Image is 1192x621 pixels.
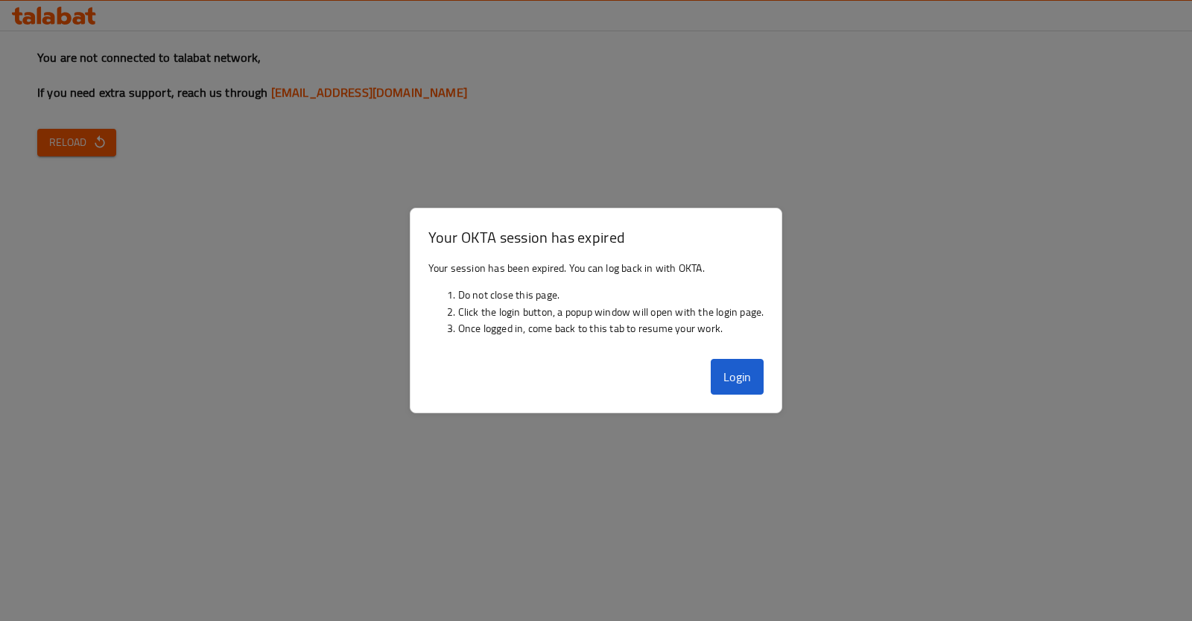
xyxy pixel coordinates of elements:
[711,359,764,395] button: Login
[428,226,764,248] h3: Your OKTA session has expired
[458,287,764,303] li: Do not close this page.
[458,304,764,320] li: Click the login button, a popup window will open with the login page.
[410,254,782,354] div: Your session has been expired. You can log back in with OKTA.
[458,320,764,337] li: Once logged in, come back to this tab to resume your work.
